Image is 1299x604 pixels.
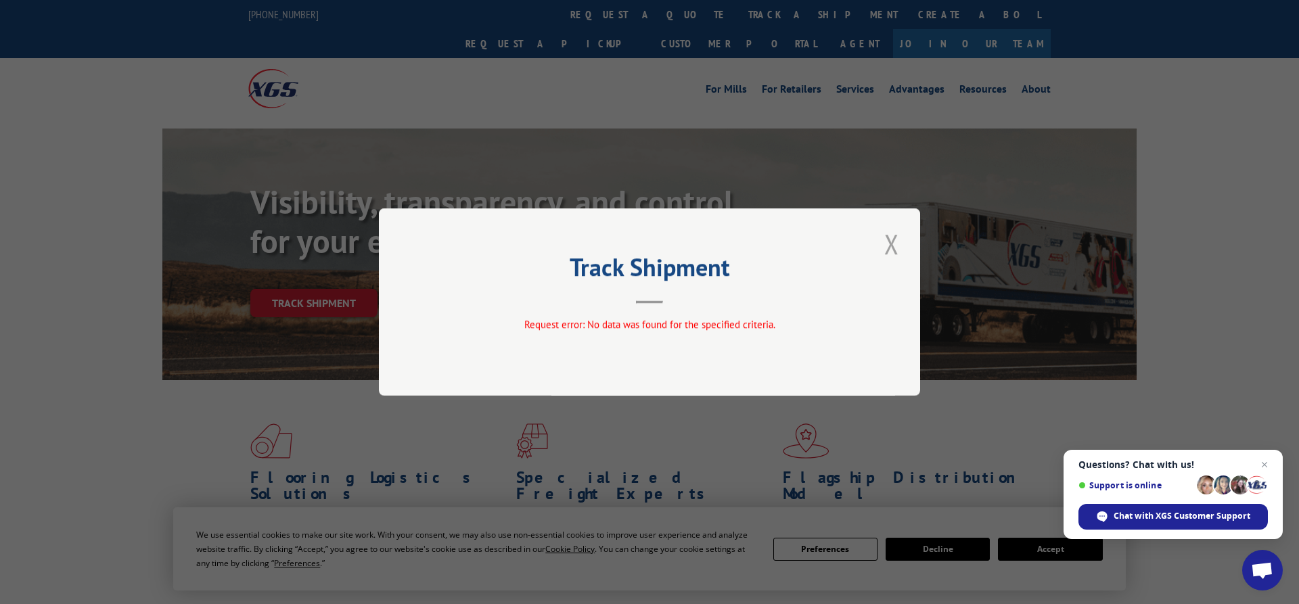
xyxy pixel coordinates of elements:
button: Close modal [880,225,903,262]
a: Open chat [1242,550,1283,590]
span: Request error: No data was found for the specified criteria. [524,318,775,331]
span: Questions? Chat with us! [1078,459,1268,470]
span: Chat with XGS Customer Support [1114,510,1250,522]
h2: Track Shipment [447,258,852,283]
span: Support is online [1078,480,1192,490]
span: Chat with XGS Customer Support [1078,504,1268,530]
